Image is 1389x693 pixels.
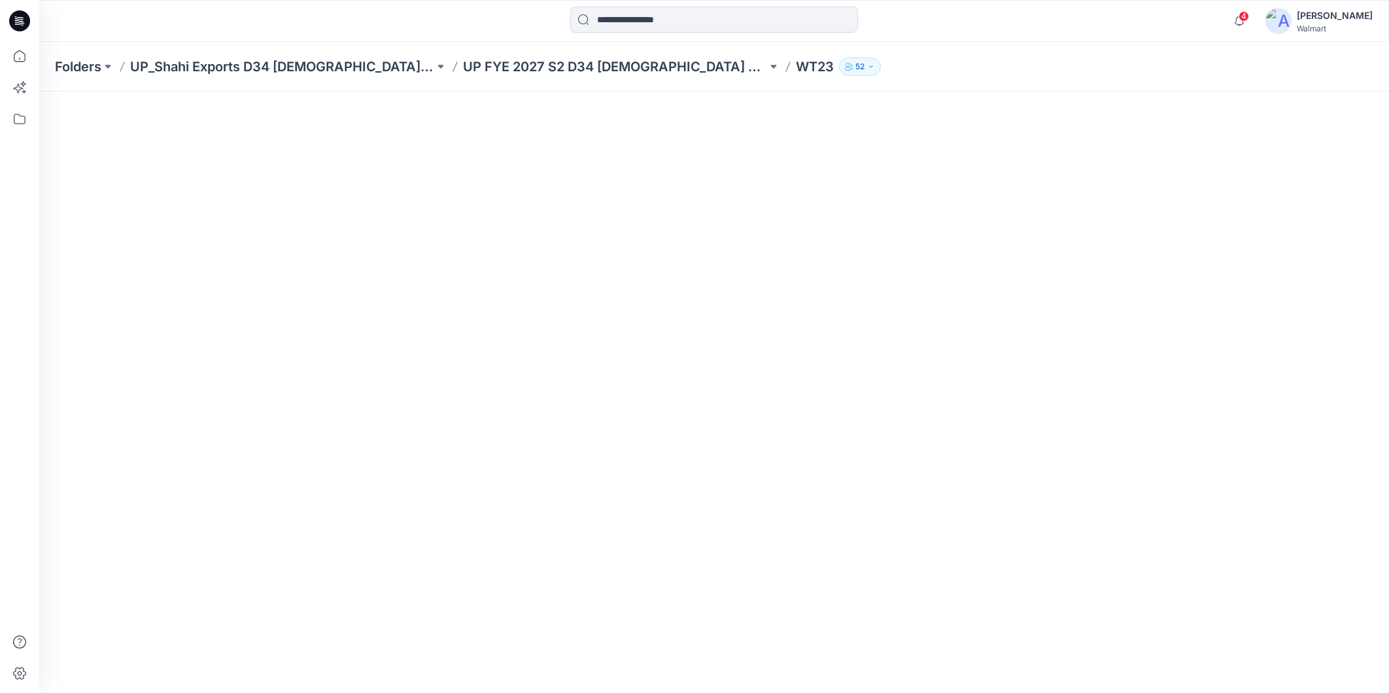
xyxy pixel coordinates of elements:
[130,58,434,76] a: UP_Shahi Exports D34 [DEMOGRAPHIC_DATA] Tops
[855,59,865,74] p: 52
[1297,8,1373,24] div: [PERSON_NAME]
[55,58,101,76] a: Folders
[796,58,834,76] p: WT23
[1265,8,1292,34] img: avatar
[1297,24,1373,33] div: Walmart
[839,58,881,76] button: 52
[1239,11,1249,22] span: 4
[39,92,1389,693] iframe: edit-style
[463,58,767,76] a: UP FYE 2027 S2 D34 [DEMOGRAPHIC_DATA] Woven Tops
